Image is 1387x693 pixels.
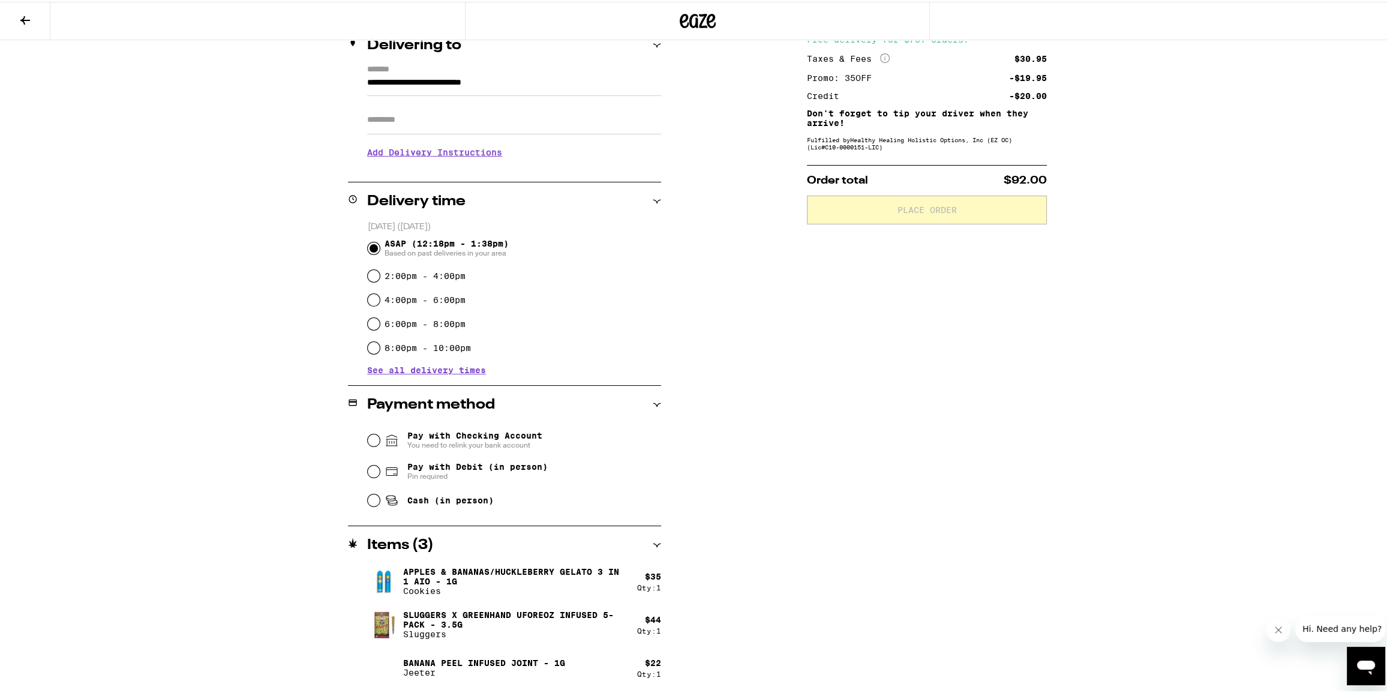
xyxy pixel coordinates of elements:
[645,656,661,666] div: $ 22
[1347,645,1385,683] iframe: Button to launch messaging window
[1295,614,1385,640] iframe: Message from company
[807,107,1047,126] p: Don't forget to tip your driver when they arrive!
[368,220,661,231] p: [DATE] ([DATE])
[403,628,628,637] p: Sluggers
[407,494,494,503] span: Cash (in person)
[645,570,661,580] div: $ 35
[807,72,880,80] div: Promo: 35OFF
[407,429,542,448] span: Pay with Checking Account
[1266,616,1290,640] iframe: Close message
[807,34,1047,42] div: Free delivery for $75+ orders!
[367,563,401,596] img: Apples & Bananas/Huckleberry Gelato 3 in 1 AIO - 1g
[807,90,848,98] div: Credit
[367,37,461,51] h2: Delivering to
[403,608,628,628] p: Sluggers x Greenhand UFOreoz Infused 5-Pack - 3.5g
[403,666,565,676] p: Jeeter
[385,341,471,351] label: 8:00pm - 10:00pm
[637,625,661,633] div: Qty: 1
[385,269,466,279] label: 2:00pm - 4:00pm
[637,582,661,590] div: Qty: 1
[385,237,509,256] span: ASAP (12:18pm - 1:38pm)
[807,173,868,184] span: Order total
[403,656,565,666] p: Banana Peel Infused Joint - 1g
[367,536,434,551] h2: Items ( 3 )
[403,584,628,594] p: Cookies
[385,247,509,256] span: Based on past deliveries in your area
[637,668,661,676] div: Qty: 1
[407,439,542,448] span: You need to relink your bank account
[385,293,466,303] label: 4:00pm - 6:00pm
[1009,90,1047,98] div: -$20.00
[367,193,466,207] h2: Delivery time
[1004,173,1047,184] span: $92.00
[807,194,1047,223] button: Place Order
[645,613,661,623] div: $ 44
[403,565,628,584] p: Apples & Bananas/Huckleberry Gelato 3 in 1 AIO - 1g
[897,204,957,212] span: Place Order
[367,164,661,174] p: We'll contact you at [PHONE_NUMBER] when we arrive
[807,134,1047,149] div: Fulfilled by Healthy Healing Holistic Options, Inc (EZ OC) (Lic# C10-0000151-LIC )
[367,396,495,410] h2: Payment method
[1009,72,1047,80] div: -$19.95
[407,470,548,479] span: Pin required
[385,317,466,327] label: 6:00pm - 8:00pm
[367,649,401,683] img: Banana Peel Infused Joint - 1g
[1014,53,1047,61] div: $30.95
[407,460,548,470] span: Pay with Debit (in person)
[367,364,486,373] button: See all delivery times
[367,606,401,640] img: Sluggers x Greenhand UFOreoz Infused 5-Pack - 3.5g
[367,137,661,164] h3: Add Delivery Instructions
[807,52,890,62] div: Taxes & Fees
